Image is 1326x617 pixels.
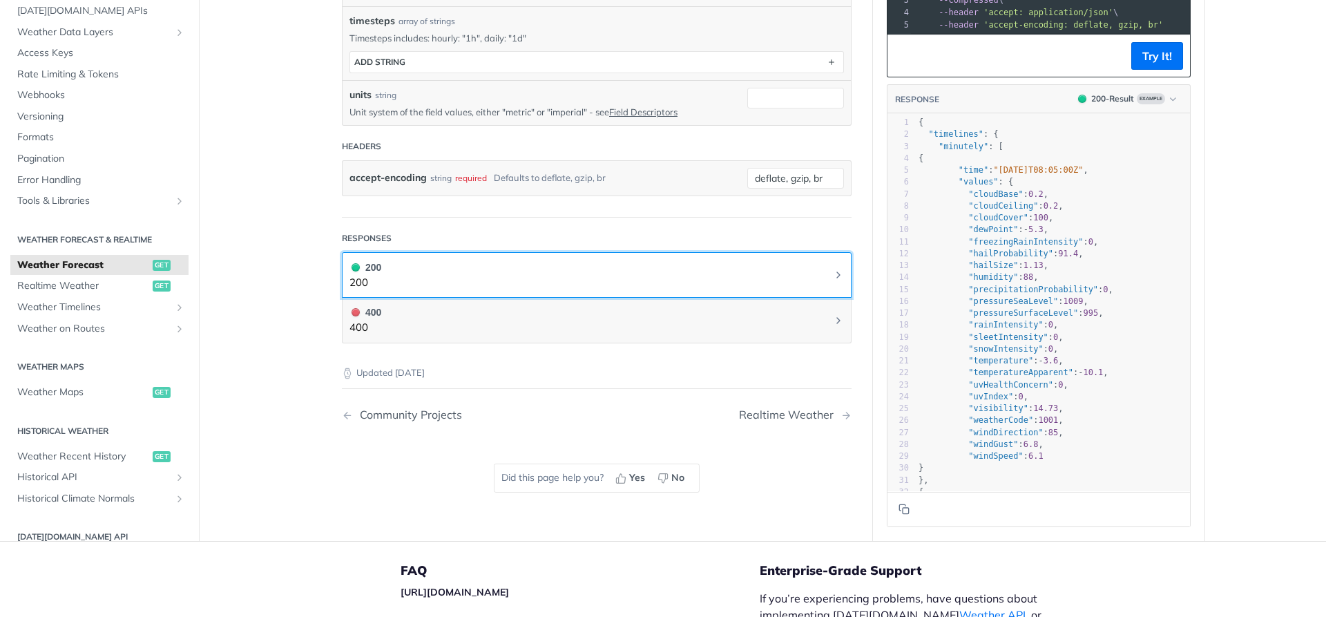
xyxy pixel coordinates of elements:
nav: Pagination Controls [342,395,852,435]
div: Realtime Weather [739,408,840,421]
span: Yes [629,471,645,485]
div: 12 [887,247,909,259]
div: string [430,168,452,188]
span: : , [919,296,1088,305]
h5: FAQ [401,562,760,579]
span: : , [919,391,1028,401]
span: "temperature" [968,356,1033,366]
div: 15 [887,283,909,295]
div: array of strings [398,15,455,28]
span: : , [919,332,1064,341]
span: "[DATE]T08:05:00Z" [993,165,1083,175]
span: : , [919,248,1083,258]
span: - [1078,368,1083,377]
span: "cloudBase" [968,189,1023,198]
span: "hailProbability" [968,248,1053,258]
p: 200 [349,275,381,291]
span: Weather on Routes [17,321,171,335]
span: }, [919,475,928,484]
div: 4 [887,6,911,19]
span: Historical Climate Normals [17,491,171,505]
span: 1009 [1064,296,1084,305]
span: "windGust" [968,439,1018,448]
div: 26 [887,415,909,426]
button: Show subpages for Weather Data Layers [174,26,185,37]
span: - [1038,356,1043,366]
a: Historical Climate NormalsShow subpages for Historical Climate Normals [10,488,189,509]
span: 5.3 [1028,225,1044,234]
span: : , [919,404,1064,413]
span: get [153,450,171,462]
span: "uvIndex" [968,391,1013,401]
span: 0 [1103,284,1108,294]
a: Field Descriptors [609,106,678,117]
button: Yes [611,468,653,488]
span: 14.73 [1033,404,1058,413]
span: "pressureSurfaceLevel" [968,308,1078,318]
span: "pressureSeaLevel" [968,296,1058,305]
div: 10 [887,224,909,236]
span: get [153,259,171,270]
span: 10.1 [1083,368,1103,377]
button: Copy to clipboard [894,46,914,66]
div: 200 - Result [1091,93,1134,105]
span: Weather Maps [17,386,149,399]
span: Webhooks [17,88,185,102]
h2: Historical Weather [10,424,189,437]
button: 400 400400 [349,305,844,336]
button: Try It! [1131,42,1183,70]
div: Community Projects [353,408,462,421]
button: Show subpages for Weather Timelines [174,302,185,313]
a: Access Keys [10,43,189,64]
p: Timesteps includes: hourly: "1h", daily: "1d" [349,32,844,44]
button: Show subpages for Weather on Routes [174,323,185,334]
div: 11 [887,236,909,247]
button: 200 200200 [349,260,844,291]
span: 100 [1033,213,1048,222]
div: 22 [887,367,909,379]
span: 400 [352,308,360,316]
span: : , [919,272,1038,282]
div: 31 [887,474,909,486]
div: 21 [887,355,909,367]
span: : , [919,308,1103,318]
span: "cloudCover" [968,213,1028,222]
span: : , [919,368,1108,377]
span: "precipitationProbability" [968,284,1098,294]
span: Formats [17,131,185,144]
span: 200 [352,263,360,272]
button: Show subpages for Tools & Libraries [174,196,185,207]
span: Access Keys [17,46,185,60]
span: "values" [959,177,999,187]
div: 29 [887,450,909,462]
span: "visibility" [968,404,1028,413]
span: : , [919,189,1048,198]
span: No [671,471,684,485]
span: 0 [1058,379,1063,389]
div: 8 [887,200,909,211]
span: "windDirection" [968,427,1043,437]
span: 0 [1048,320,1053,330]
div: 2 [887,129,909,140]
span: "time" [959,165,988,175]
span: get [153,387,171,398]
span: 0 [1019,391,1024,401]
p: 400 [349,320,381,336]
p: Unit system of the field values, either "metric" or "imperial" - see [349,106,727,118]
div: 17 [887,307,909,319]
span: timesteps [349,14,395,28]
button: Show subpages for Historical API [174,472,185,483]
span: 0 [1048,343,1053,353]
a: Pagination [10,149,189,169]
a: Weather on RoutesShow subpages for Weather on Routes [10,318,189,339]
span: "cloudCeiling" [968,200,1038,210]
span: 995 [1083,308,1098,318]
span: --header [939,20,979,30]
div: 5 [887,19,911,31]
span: "sleetIntensity" [968,332,1048,341]
svg: Chevron [833,269,844,281]
span: Pagination [17,152,185,166]
span: "minutely" [939,141,988,151]
span: 0 [1053,332,1058,341]
span: : , [919,427,1064,437]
